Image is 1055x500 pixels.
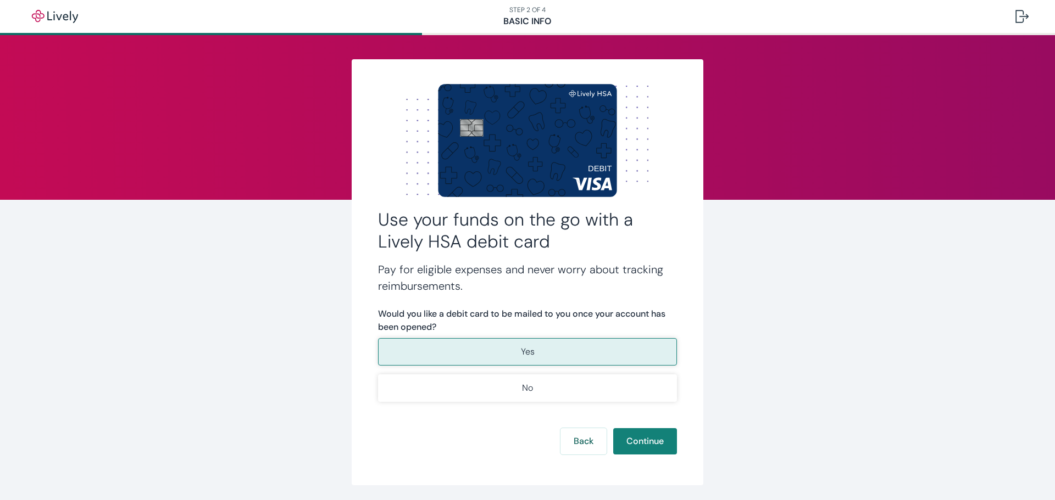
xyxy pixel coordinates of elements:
button: Yes [378,338,677,366]
label: Would you like a debit card to be mailed to you once your account has been opened? [378,307,677,334]
img: Lively [24,10,86,23]
h4: Pay for eligible expenses and never worry about tracking reimbursements. [378,261,677,294]
img: Dot background [378,86,677,195]
p: Yes [521,345,535,358]
button: No [378,374,677,402]
button: Back [560,428,607,454]
p: No [522,381,533,395]
img: Debit card [438,84,617,196]
button: Continue [613,428,677,454]
h2: Use your funds on the go with a Lively HSA debit card [378,209,677,252]
button: Log out [1007,3,1037,30]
